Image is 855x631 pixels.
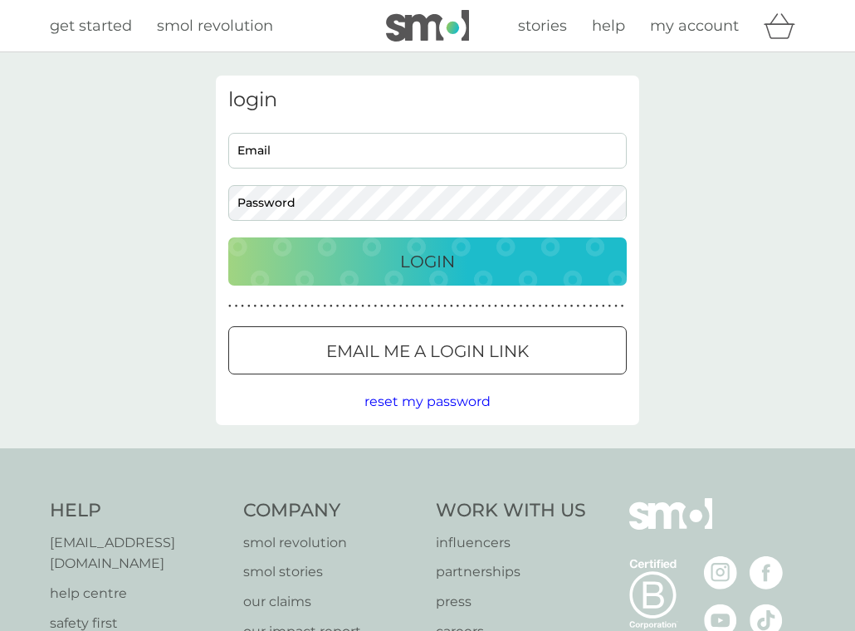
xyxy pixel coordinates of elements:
p: ● [412,302,415,311]
p: ● [298,302,301,311]
p: ● [589,302,593,311]
h4: Help [50,498,227,524]
p: ● [317,302,320,311]
a: partnerships [436,561,586,583]
p: ● [570,302,574,311]
a: my account [650,14,739,38]
p: ● [494,302,497,311]
p: ● [286,302,289,311]
a: [EMAIL_ADDRESS][DOMAIN_NAME] [50,532,227,575]
p: ● [418,302,422,311]
p: ● [443,302,447,311]
p: ● [551,302,555,311]
p: ● [399,302,403,311]
p: ● [488,302,491,311]
p: ● [469,302,472,311]
p: ● [406,302,409,311]
p: ● [437,302,441,311]
p: ● [608,302,612,311]
p: ● [520,302,523,311]
a: our claims [243,591,420,613]
p: ● [355,302,359,311]
span: smol revolution [157,17,273,35]
p: ● [387,302,390,311]
p: ● [393,302,396,311]
p: ● [349,302,352,311]
p: ● [424,302,427,311]
p: ● [260,302,263,311]
p: Login [400,248,455,275]
span: help [592,17,625,35]
h4: Company [243,498,420,524]
h3: login [228,88,627,112]
p: ● [501,302,504,311]
p: ● [507,302,511,311]
img: smol [386,10,469,42]
span: reset my password [364,394,491,409]
p: ● [266,302,270,311]
a: help centre [50,583,227,604]
p: ● [291,302,295,311]
p: Email me a login link [326,338,529,364]
p: ● [513,302,516,311]
a: smol revolution [157,14,273,38]
h4: Work With Us [436,498,586,524]
p: ● [595,302,598,311]
p: ● [279,302,282,311]
p: ● [305,302,308,311]
p: ● [342,302,345,311]
p: ● [235,302,238,311]
p: ● [525,302,529,311]
p: ● [368,302,371,311]
p: ● [380,302,384,311]
p: ● [481,302,485,311]
div: basket [764,9,805,42]
img: visit the smol Facebook page [750,556,783,589]
button: reset my password [364,391,491,413]
p: ● [336,302,340,311]
img: visit the smol Instagram page [704,556,737,589]
p: ● [621,302,624,311]
p: ● [272,302,276,311]
p: ● [361,302,364,311]
a: smol stories [243,561,420,583]
p: ● [431,302,434,311]
a: help [592,14,625,38]
p: ● [539,302,542,311]
p: ● [583,302,586,311]
p: ● [576,302,579,311]
p: ● [457,302,460,311]
p: ● [545,302,548,311]
a: stories [518,14,567,38]
span: my account [650,17,739,35]
p: ● [241,302,244,311]
a: smol revolution [243,532,420,554]
p: ● [475,302,478,311]
p: ● [614,302,618,311]
p: ● [323,302,326,311]
a: press [436,591,586,613]
button: Email me a login link [228,326,627,374]
p: ● [247,302,251,311]
a: influencers [436,532,586,554]
p: ● [462,302,466,311]
p: ● [310,302,314,311]
span: get started [50,17,132,35]
img: smol [629,498,712,555]
p: ● [374,302,377,311]
span: stories [518,17,567,35]
p: ● [558,302,561,311]
p: ● [564,302,567,311]
p: ● [330,302,333,311]
p: ● [450,302,453,311]
p: ● [532,302,535,311]
button: Login [228,237,627,286]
